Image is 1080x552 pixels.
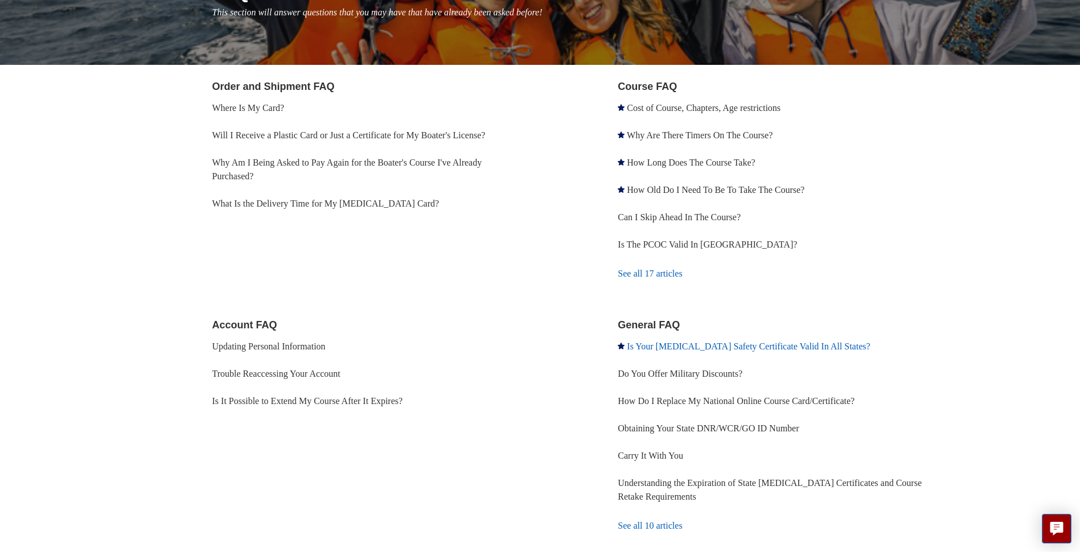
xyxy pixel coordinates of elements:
a: Do You Offer Military Discounts? [618,369,742,378]
a: Account FAQ [212,319,277,331]
a: Updating Personal Information [212,341,326,351]
a: Where Is My Card? [212,103,285,113]
a: How Do I Replace My National Online Course Card/Certificate? [618,396,855,406]
a: Is Your [MEDICAL_DATA] Safety Certificate Valid In All States? [627,341,870,351]
p: This section will answer questions that you may have that have already been asked before! [212,6,950,19]
a: Is It Possible to Extend My Course After It Expires? [212,396,403,406]
svg: Promoted article [618,131,625,138]
a: How Long Does The Course Take? [627,158,755,167]
a: Course FAQ [618,81,677,92]
a: Carry It With You [618,451,683,460]
a: Why Are There Timers On The Course? [627,130,773,140]
a: Obtaining Your State DNR/WCR/GO ID Number [618,423,799,433]
a: Understanding the Expiration of State [MEDICAL_DATA] Certificates and Course Retake Requirements [618,478,922,501]
a: General FAQ [618,319,680,331]
button: Live chat [1042,514,1071,543]
svg: Promoted article [618,186,625,193]
a: Cost of Course, Chapters, Age restrictions [627,103,781,113]
a: What Is the Delivery Time for My [MEDICAL_DATA] Card? [212,199,440,208]
a: Will I Receive a Plastic Card or Just a Certificate for My Boater's License? [212,130,486,140]
a: See all 17 articles [618,258,950,289]
a: See all 10 articles [618,510,950,541]
svg: Promoted article [618,104,625,111]
svg: Promoted article [618,159,625,166]
a: How Old Do I Need To Be To Take The Course? [627,185,804,195]
a: Order and Shipment FAQ [212,81,335,92]
svg: Promoted article [618,343,625,349]
a: Can I Skip Ahead In The Course? [618,212,741,222]
a: Why Am I Being Asked to Pay Again for the Boater's Course I've Already Purchased? [212,158,482,181]
a: Trouble Reaccessing Your Account [212,369,340,378]
a: Is The PCOC Valid In [GEOGRAPHIC_DATA]? [618,240,797,249]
